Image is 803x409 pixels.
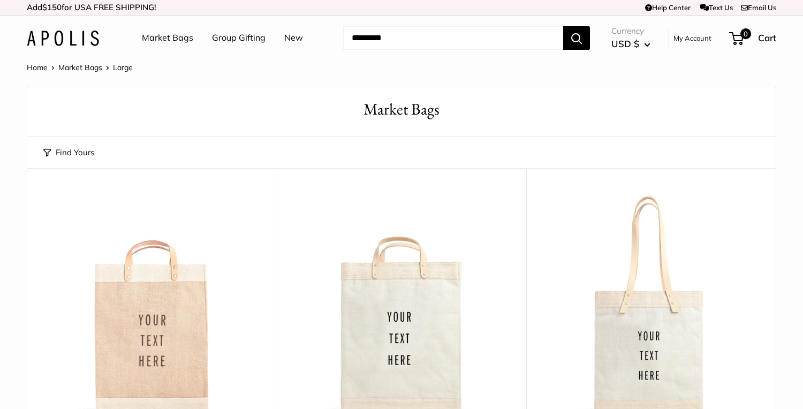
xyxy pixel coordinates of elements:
span: Large [113,63,133,72]
a: New [284,30,303,46]
a: Help Center [645,3,691,12]
a: Group Gifting [212,30,266,46]
h1: Market Bags [43,98,760,121]
span: Currency [611,24,650,39]
a: Market Bags [58,63,102,72]
a: Text Us [700,3,733,12]
a: Home [27,63,48,72]
a: My Account [673,32,711,44]
a: Email Us [741,3,776,12]
span: $150 [42,2,62,12]
span: 0 [740,28,751,39]
img: Apolis [27,31,99,46]
input: Search... [343,26,563,50]
span: Cart [758,32,776,43]
button: USD $ [611,35,650,52]
span: USD $ [611,38,639,49]
a: 0 Cart [730,29,776,47]
button: Find Yours [43,145,94,160]
button: Search [563,26,590,50]
nav: Breadcrumb [27,60,133,74]
a: Market Bags [142,30,193,46]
